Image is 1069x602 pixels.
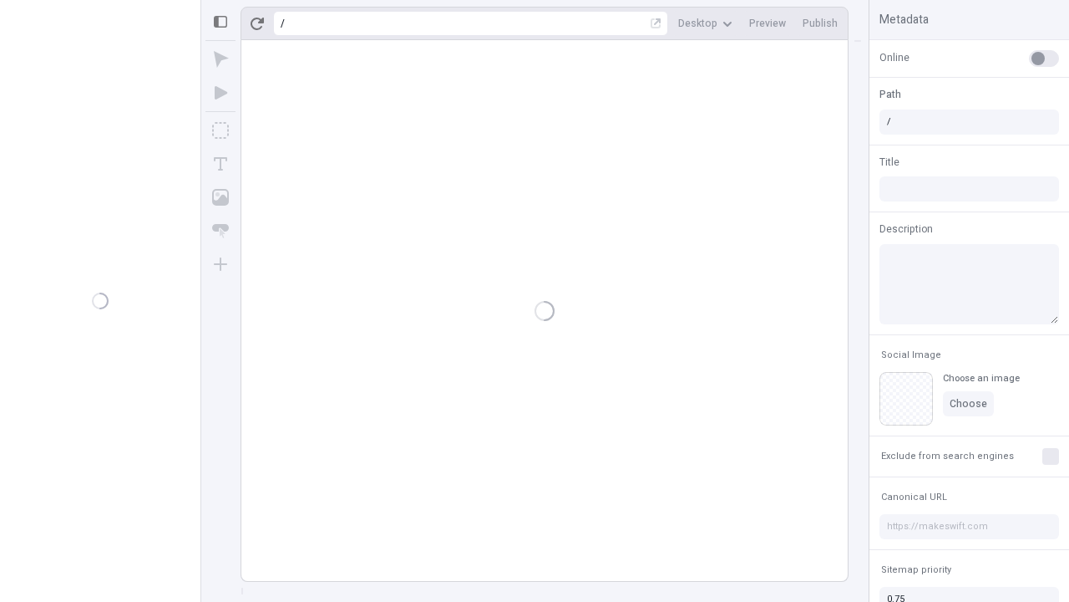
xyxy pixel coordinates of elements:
button: Choose [943,391,994,416]
span: Choose [950,397,987,411]
button: Text [205,149,236,179]
span: Social Image [881,349,941,361]
button: Box [205,115,236,145]
span: Preview [749,17,786,30]
span: Path [879,87,901,102]
span: Description [879,222,933,237]
div: / [281,17,285,30]
button: Social Image [878,345,945,365]
span: Desktop [678,17,717,30]
button: Desktop [671,11,739,36]
button: Canonical URL [878,487,950,508]
button: Sitemap priority [878,560,955,580]
input: https://makeswift.com [879,514,1059,539]
button: Publish [796,11,844,36]
span: Exclude from search engines [881,450,1014,462]
div: Choose an image [943,372,1020,385]
button: Preview [742,11,793,36]
span: Canonical URL [881,491,947,503]
button: Image [205,182,236,212]
span: Publish [803,17,838,30]
button: Button [205,216,236,246]
span: Title [879,155,899,170]
span: Online [879,50,909,65]
span: Sitemap priority [881,564,951,576]
button: Exclude from search engines [878,446,1017,467]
